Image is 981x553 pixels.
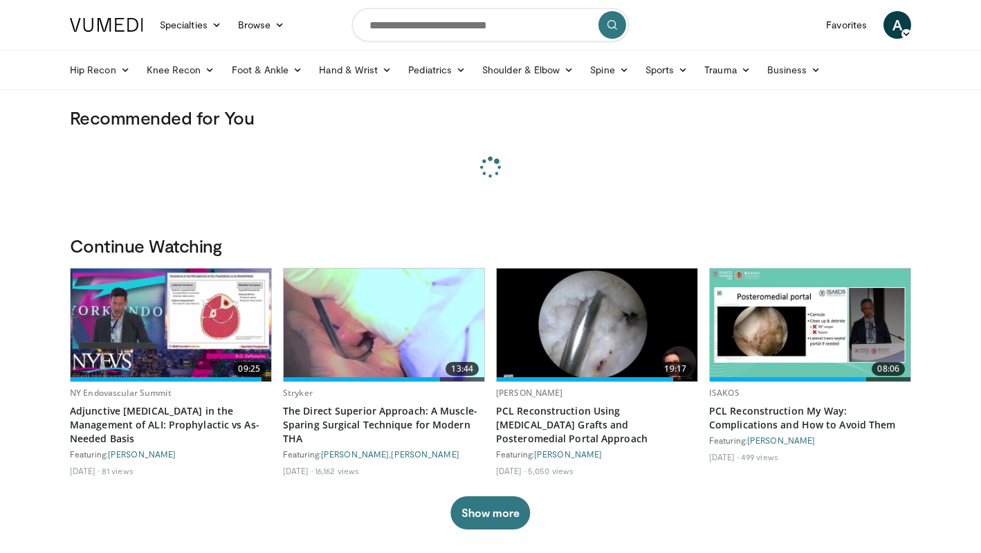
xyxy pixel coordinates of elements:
[108,449,176,459] a: [PERSON_NAME]
[70,235,911,257] h3: Continue Watching
[709,404,911,432] a: PCL Reconstruction My Way: Complications and How to Avoid Them
[709,451,739,462] li: [DATE]
[321,449,389,459] a: [PERSON_NAME]
[709,387,740,399] a: ISAKOS
[446,362,479,376] span: 13:44
[496,387,563,399] a: [PERSON_NAME]
[582,56,636,84] a: Spine
[747,435,815,445] a: [PERSON_NAME]
[283,448,485,460] div: Featuring: ,
[352,8,629,42] input: Search topics, interventions
[70,404,272,446] a: Adjunctive [MEDICAL_DATA] in the Management of ALI: Prophylactic vs As-Needed Basis
[284,269,484,381] img: fae66810-5b51-4528-b1a3-5f5657f6b587.620x360_q85_upscale.jpg
[232,362,266,376] span: 09:25
[450,496,530,529] button: Show more
[818,11,875,39] a: Favorites
[497,269,697,381] img: 0aff902d-d714-496f-8a3e-78ad31abca43.620x360_q85_upscale.jpg
[102,465,134,476] li: 81 views
[283,387,313,399] a: Stryker
[138,56,223,84] a: Knee Recon
[659,362,692,376] span: 19:17
[534,449,602,459] a: [PERSON_NAME]
[883,11,911,39] a: A
[283,404,485,446] a: The Direct Superior Approach: A Muscle-Sparing Surgical Technique for Modern THA
[311,56,400,84] a: Hand & Wrist
[62,56,138,84] a: Hip Recon
[70,107,911,129] h3: Recommended for You
[70,465,100,476] li: [DATE]
[223,56,311,84] a: Foot & Ankle
[391,449,459,459] a: [PERSON_NAME]
[528,465,574,476] li: 5,050 views
[283,465,313,476] li: [DATE]
[152,11,230,39] a: Specialties
[70,18,143,32] img: VuMedi Logo
[710,269,910,381] img: 452b20db-0b9d-4298-8cfb-92eed0843e29.620x360_q85_upscale.jpg
[696,56,759,84] a: Trauma
[400,56,474,84] a: Pediatrics
[71,269,271,381] a: 09:25
[709,435,911,446] div: Featuring:
[741,451,778,462] li: 499 views
[230,11,293,39] a: Browse
[474,56,582,84] a: Shoulder & Elbow
[496,465,526,476] li: [DATE]
[497,269,697,381] a: 19:17
[759,56,829,84] a: Business
[71,269,271,381] img: 0bf5d086-d28f-4667-bf76-6a39c25305e2.620x360_q85_upscale.jpg
[496,448,698,460] div: Featuring:
[710,269,910,381] a: 08:06
[70,448,272,460] div: Featuring:
[70,387,172,399] a: NY Endovascular Summit
[637,56,697,84] a: Sports
[315,465,359,476] li: 16,162 views
[872,362,905,376] span: 08:06
[284,269,484,381] a: 13:44
[496,404,698,446] a: PCL Reconstruction Using [MEDICAL_DATA] Grafts and Posteromedial Portal Approach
